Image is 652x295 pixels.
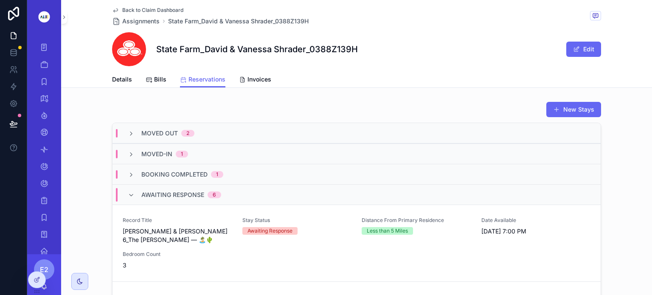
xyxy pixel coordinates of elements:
a: Bills [146,72,166,89]
div: 1 [216,171,218,178]
a: Record Title[PERSON_NAME] & [PERSON_NAME] 6_The [PERSON_NAME] — 🏝️🌵Stay StatusAwaiting ResponseDi... [112,205,601,281]
a: Details [112,72,132,89]
span: Distance From Primary Residence [362,217,471,224]
span: Moved-in [141,150,172,158]
h1: State Farm_David & Vanessa Shrader_0388Z139H [156,43,358,55]
span: E2 [40,264,48,275]
span: Record Title [123,217,232,224]
span: Moved Out [141,129,178,138]
span: Details [112,75,132,84]
span: Assignments [122,17,160,25]
span: Reservations [188,75,225,84]
button: Edit [566,42,601,57]
a: Invoices [239,72,271,89]
span: Back to Claim Dashboard [122,7,183,14]
img: App logo [32,11,56,23]
button: New Stays [546,102,601,117]
div: Less than 5 Miles [367,227,408,235]
div: 6 [213,191,216,198]
div: scrollable content [27,34,61,254]
div: 2 [186,130,189,137]
span: Invoices [247,75,271,84]
span: Bills [154,75,166,84]
span: Date Available [481,217,591,224]
span: Bedroom Count [123,251,232,258]
div: 1 [181,151,183,157]
span: Awaiting Response [141,191,204,199]
span: Stay Status [242,217,352,224]
span: Booking Completed [141,170,208,179]
span: [PERSON_NAME] & [PERSON_NAME] 6_The [PERSON_NAME] — 🏝️🌵 [123,227,232,244]
span: 3 [123,261,232,270]
a: Back to Claim Dashboard [112,7,183,14]
div: Awaiting Response [247,227,292,235]
span: [DATE] 7:00 PM [481,227,591,236]
a: State Farm_David & Vanessa Shrader_0388Z139H [168,17,309,25]
a: Assignments [112,17,160,25]
a: Reservations [180,72,225,88]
